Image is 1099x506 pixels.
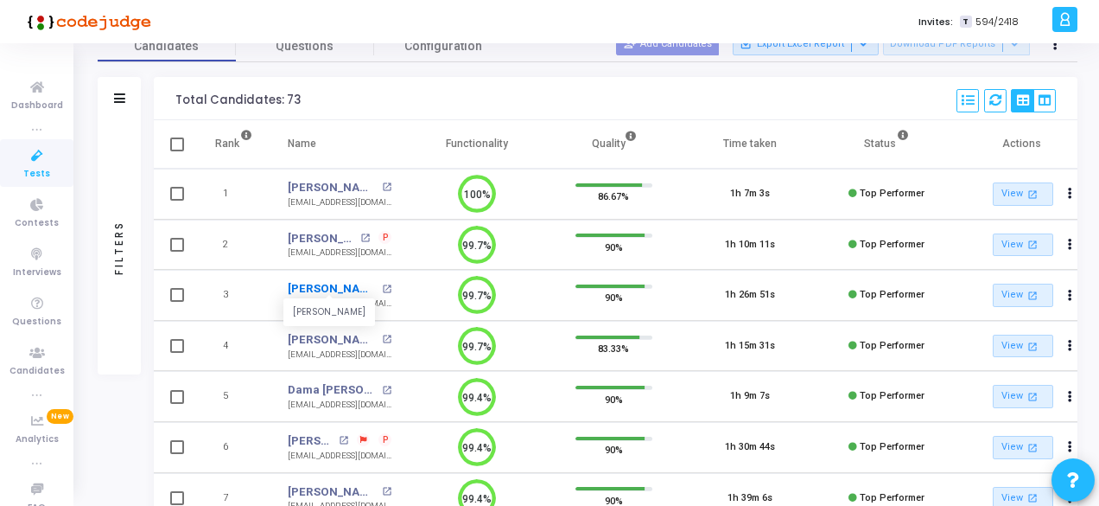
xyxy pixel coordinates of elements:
[288,280,378,298] a: [PERSON_NAME]
[288,196,391,209] div: [EMAIL_ADDRESS][DOMAIN_NAME]
[1058,183,1083,207] button: Actions
[993,335,1053,358] a: View
[883,33,1030,55] button: Download PDF Reports
[236,37,374,55] span: Questions
[360,234,370,243] mat-icon: open_in_new
[382,183,391,192] mat-icon: open_in_new
[111,152,127,343] div: Filters
[288,450,391,463] div: [EMAIL_ADDRESS][DOMAIN_NAME]
[12,315,61,330] span: Questions
[197,120,270,169] th: Rank
[624,38,636,50] mat-icon: person_add_alt
[605,238,623,255] span: 90%
[382,335,391,344] mat-icon: open_in_new
[723,134,777,153] div: Time taken
[1026,389,1040,404] mat-icon: open_in_new
[288,134,316,153] div: Name
[727,491,772,506] div: 1h 39m 6s
[725,238,775,253] div: 1h 10m 11s
[339,436,348,445] mat-icon: open_in_new
[409,120,545,169] th: Functionality
[1058,233,1083,257] button: Actions
[383,433,389,447] span: P
[860,289,924,300] span: Top Performer
[605,289,623,306] span: 90%
[288,484,378,501] a: [PERSON_NAME]
[818,120,955,169] th: Status
[1011,89,1056,112] div: View Options
[598,188,629,205] span: 86.67%
[382,487,391,496] mat-icon: open_in_new
[605,441,623,458] span: 90%
[383,231,389,245] span: P
[288,230,356,247] a: [PERSON_NAME]
[197,321,270,372] td: 4
[993,183,1053,206] a: View
[1058,334,1083,358] button: Actions
[11,99,63,113] span: Dashboard
[730,389,770,404] div: 1h 9m 7s
[23,167,50,182] span: Tests
[1026,440,1040,455] mat-icon: open_in_new
[1058,436,1083,460] button: Actions
[860,340,924,351] span: Top Performer
[288,247,391,259] div: [EMAIL_ADDRESS][DOMAIN_NAME]
[860,239,924,250] span: Top Performer
[955,120,1091,169] th: Actions
[382,285,391,294] mat-icon: open_in_new
[197,371,270,422] td: 5
[860,441,924,452] span: Top Performer
[860,492,924,503] span: Top Performer
[288,381,378,399] a: Dama [PERSON_NAME]
[288,349,391,362] div: [EMAIL_ADDRESS][DOMAIN_NAME]
[288,432,334,450] a: [PERSON_NAME]
[1026,187,1040,202] mat-icon: open_in_new
[730,187,770,202] div: 1h 7m 3s
[175,93,301,107] div: Total Candidates: 73
[197,220,270,271] td: 2
[605,390,623,407] span: 90%
[10,364,65,379] span: Candidates
[1058,284,1083,308] button: Actions
[918,15,953,29] label: Invites:
[1026,237,1040,252] mat-icon: open_in_new
[382,386,391,395] mat-icon: open_in_new
[993,385,1053,408] a: View
[993,284,1053,307] a: View
[197,169,270,220] td: 1
[288,298,391,311] div: [EMAIL_ADDRESS][DOMAIN_NAME]
[288,179,378,196] a: [PERSON_NAME]
[1026,339,1040,354] mat-icon: open_in_new
[975,15,1019,29] span: 594/2418
[598,340,629,357] span: 83.33%
[725,440,775,455] div: 1h 30m 44s
[1026,490,1040,505] mat-icon: open_in_new
[725,288,775,303] div: 1h 26m 51s
[98,37,236,55] span: Candidates
[740,38,752,50] mat-icon: save_alt
[725,339,775,354] div: 1h 15m 31s
[860,390,924,401] span: Top Performer
[288,331,378,349] a: [PERSON_NAME]
[47,409,73,424] span: New
[197,422,270,473] td: 6
[13,266,61,280] span: Interviews
[993,234,1053,257] a: View
[288,399,391,412] div: [EMAIL_ADDRESS][DOMAIN_NAME]
[15,216,59,231] span: Contests
[197,270,270,321] td: 3
[16,432,59,447] span: Analytics
[860,188,924,199] span: Top Performer
[993,436,1053,459] a: View
[1026,288,1040,303] mat-icon: open_in_new
[1058,385,1083,409] button: Actions
[616,33,719,55] button: Add Candidates
[22,4,151,39] img: logo
[283,299,375,326] div: [PERSON_NAME]
[960,16,971,29] span: T
[545,120,682,169] th: Quality
[404,37,482,55] span: Configuration
[733,33,879,55] button: Export Excel Report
